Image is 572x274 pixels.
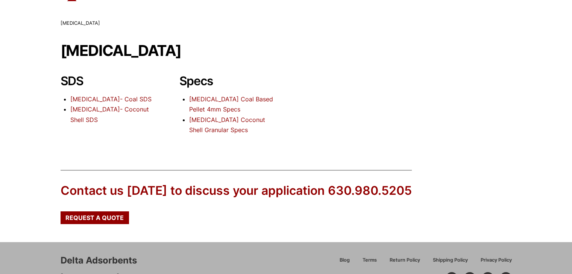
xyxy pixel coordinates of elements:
[61,74,155,88] h2: SDS
[333,256,356,269] a: Blog
[61,42,512,59] h1: [MEDICAL_DATA]
[189,95,273,113] a: [MEDICAL_DATA] Coal Based Pellet 4mm Specs
[383,256,426,269] a: Return Policy
[61,20,100,26] span: [MEDICAL_DATA]
[481,258,512,263] span: Privacy Policy
[61,182,412,199] div: Contact us [DATE] to discuss your application 630.980.5205
[433,258,468,263] span: Shipping Policy
[363,258,377,263] span: Terms
[189,116,265,134] a: [MEDICAL_DATA] Coconut Shell Granular Specs
[179,74,274,88] h2: Specs
[65,215,124,221] span: Request a Quote
[61,211,129,224] a: Request a Quote
[340,258,350,263] span: Blog
[61,254,137,267] div: Delta Adsorbents
[474,256,512,269] a: Privacy Policy
[70,105,149,123] a: [MEDICAL_DATA]- Coconut Shell SDS
[390,258,420,263] span: Return Policy
[426,256,474,269] a: Shipping Policy
[70,95,152,103] a: [MEDICAL_DATA]- Coal SDS
[356,256,383,269] a: Terms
